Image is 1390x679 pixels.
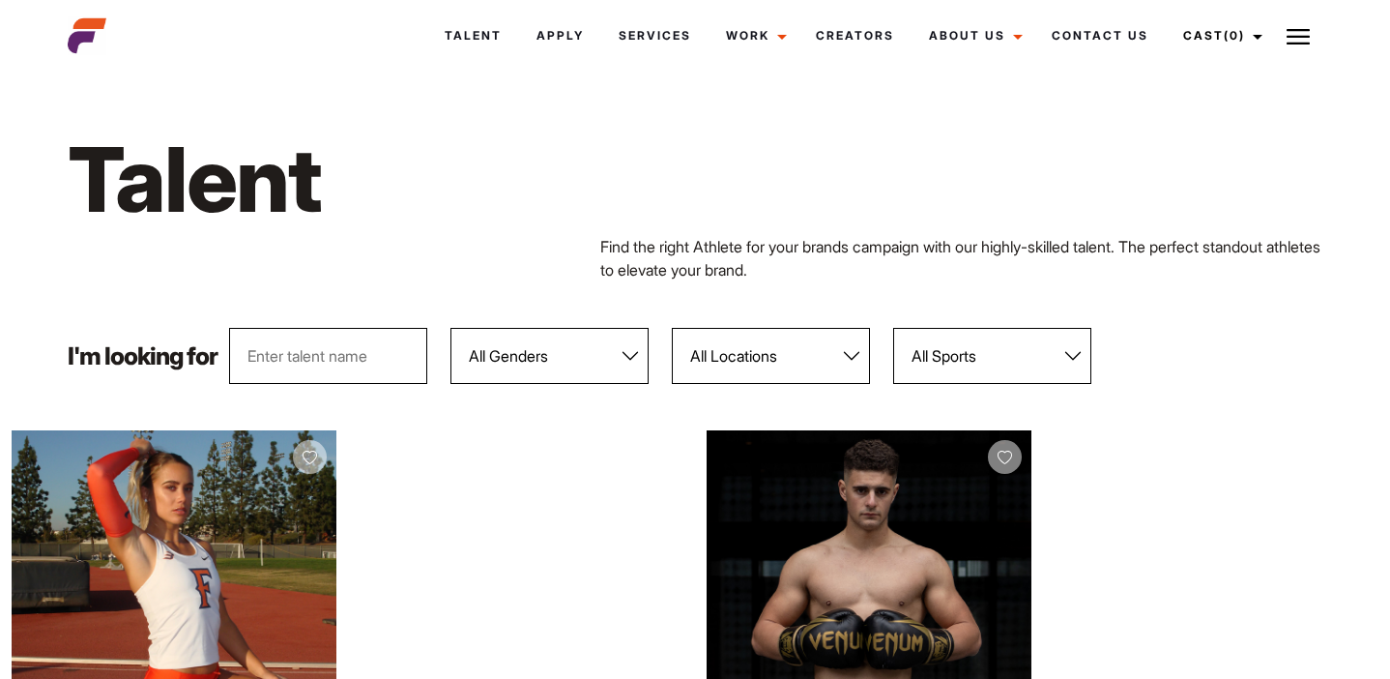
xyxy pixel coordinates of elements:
[600,235,1323,281] p: Find the right Athlete for your brands campaign with our highly-skilled talent. The perfect stand...
[1034,10,1166,62] a: Contact Us
[68,16,106,55] img: cropped-aefm-brand-fav-22-square.png
[229,328,427,384] input: Enter talent name
[601,10,709,62] a: Services
[1287,25,1310,48] img: Burger icon
[798,10,912,62] a: Creators
[519,10,601,62] a: Apply
[709,10,798,62] a: Work
[68,344,217,369] p: I'm looking for
[68,124,791,235] h1: Talent
[1166,10,1274,62] a: Cast(0)
[427,10,519,62] a: Talent
[912,10,1034,62] a: About Us
[1224,28,1245,43] span: (0)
